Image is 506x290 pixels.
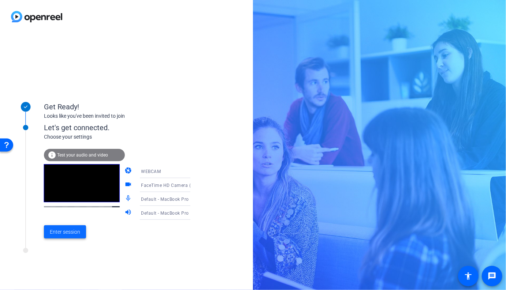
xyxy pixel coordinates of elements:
[50,228,80,236] span: Enter session
[44,112,190,120] div: Looks like you've been invited to join
[141,182,216,188] span: FaceTime HD Camera (2C0E:82E3)
[44,133,205,141] div: Choose your settings
[125,167,134,176] mat-icon: camera
[48,151,56,159] mat-icon: info
[141,196,235,202] span: Default - MacBook Pro Microphone (Built-in)
[125,181,134,189] mat-icon: videocam
[57,152,108,158] span: Test your audio and video
[141,169,161,174] span: WEBCAM
[488,272,496,280] mat-icon: message
[44,122,205,133] div: Let's get connected.
[464,272,473,280] mat-icon: accessibility
[141,210,230,216] span: Default - MacBook Pro Speakers (Built-in)
[125,195,134,203] mat-icon: mic_none
[44,101,190,112] div: Get Ready!
[125,208,134,217] mat-icon: volume_up
[44,225,86,238] button: Enter session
